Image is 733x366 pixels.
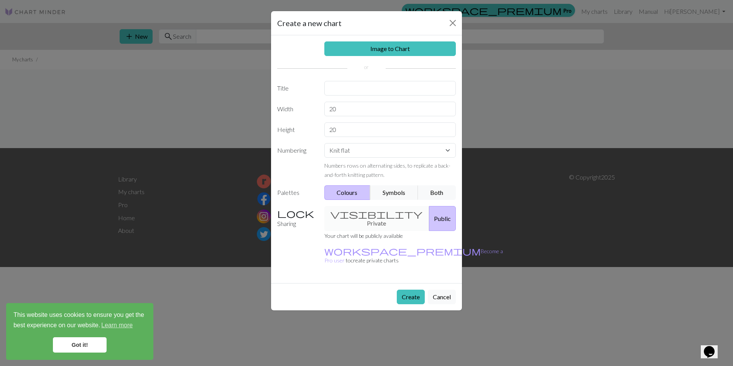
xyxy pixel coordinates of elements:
a: Become a Pro user [324,248,503,264]
label: Height [273,122,320,137]
button: Cancel [428,290,456,304]
button: Both [418,185,456,200]
a: learn more about cookies [100,320,134,331]
span: This website uses cookies to ensure you get the best experience on our website. [13,310,146,331]
iframe: chat widget [701,335,725,358]
label: Title [273,81,320,96]
h5: Create a new chart [277,17,342,29]
button: Colours [324,185,371,200]
a: dismiss cookie message [53,337,107,353]
span: workspace_premium [324,246,481,256]
small: Your chart will be publicly available [324,232,403,239]
label: Numbering [273,143,320,179]
button: Create [397,290,425,304]
small: Numbers rows on alternating sides, to replicate a back-and-forth knitting pattern. [324,162,450,178]
button: Symbols [370,185,418,200]
button: Public [429,206,456,231]
small: to create private charts [324,248,503,264]
label: Palettes [273,185,320,200]
a: Image to Chart [324,41,456,56]
label: Sharing [273,206,320,231]
div: cookieconsent [6,303,153,360]
button: Close [447,17,459,29]
label: Width [273,102,320,116]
